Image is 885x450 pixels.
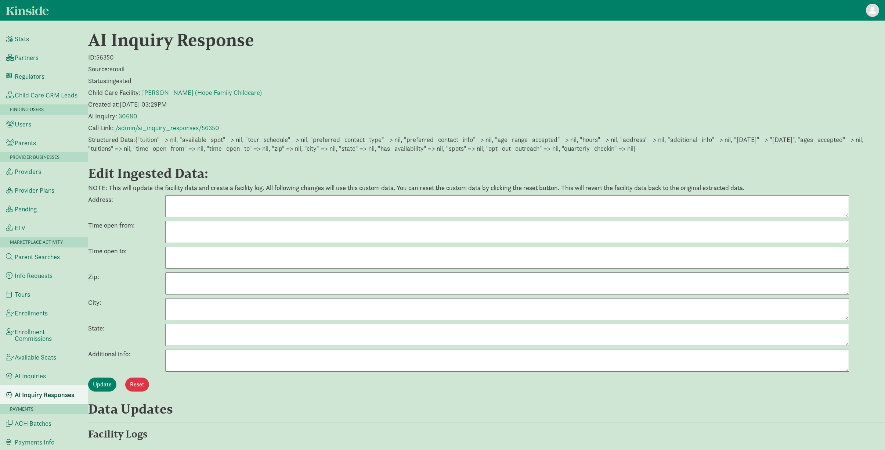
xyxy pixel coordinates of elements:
[88,53,885,62] p: 56350
[15,272,53,279] span: Info Requests
[10,239,63,245] span: Marketplace Activity
[88,29,551,50] h2: AI Inquiry Response
[10,106,44,113] span: Finding Users
[15,439,54,446] span: Payments Info
[115,124,219,132] a: /admin/ai_inquiry_responses/56350
[88,100,120,108] strong: Created at:
[15,310,48,317] span: Enrollments
[88,65,109,73] strong: Source:
[15,36,29,42] span: Stats
[88,272,99,281] strong: Zip:
[15,121,31,128] span: Users
[15,373,46,379] span: AI Inquiries
[142,88,262,97] a: [PERSON_NAME] (Hope Family Childcare)
[88,166,452,181] h3: Edit Ingested Data:
[15,206,37,213] span: Pending
[88,183,745,192] strong: NOTE: This will update the facility data and create a facility log. All following changes will us...
[15,225,25,231] span: ELV
[15,54,39,61] span: Partners
[15,73,44,80] span: Regulators
[88,221,135,229] strong: Time open from:
[88,298,101,307] strong: City:
[88,76,885,85] p: ingested
[88,401,452,416] h3: Data Updates
[10,154,59,160] span: Provider Businesses
[88,88,141,97] strong: Child Care Facility:
[15,420,51,427] span: ACH Batches
[15,291,30,298] span: Tours
[15,392,74,398] span: AI Inquiry Responses
[88,135,135,144] strong: Structured Data:
[15,329,82,342] span: Enrollment Commissions
[15,168,41,175] span: Providers
[88,350,130,358] strong: Additional info:
[88,65,885,74] p: email
[15,254,60,260] span: Parent Searches
[88,100,885,109] p: [DATE] 03:29PM
[15,187,54,194] span: Provider Plans
[88,378,116,392] input: Update
[10,406,33,412] span: Payments
[88,112,117,120] strong: Ai Inquiry:
[88,53,96,61] strong: ID:
[88,76,108,85] strong: Status:
[88,135,885,153] p: {"tuition" => nil, "available_spot" => nil, "tour_schedule" => nil, "preferred_contact_type" => n...
[88,428,294,440] h4: Facility Logs
[88,195,113,204] strong: Address:
[125,378,149,392] button: Reset
[88,247,127,255] strong: Time open to:
[119,112,137,120] a: 30680
[15,140,36,146] span: Parents
[88,324,105,332] strong: State:
[15,354,56,361] span: Available Seats
[88,124,114,132] strong: Call Link:
[15,92,77,99] span: Child Care CRM Leads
